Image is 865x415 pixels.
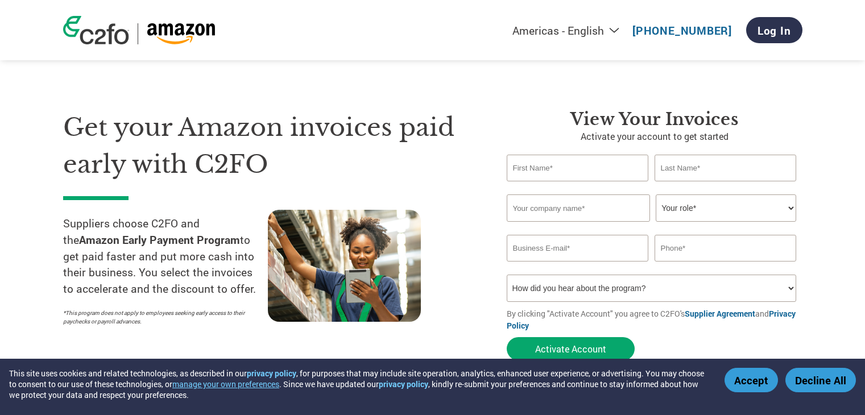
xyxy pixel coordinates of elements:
[172,379,279,389] button: manage your own preferences
[9,368,708,400] div: This site uses cookies and related technologies, as described in our , for purposes that may incl...
[507,130,802,143] p: Activate your account to get started
[507,182,649,190] div: Invalid first name or first name is too long
[507,109,802,130] h3: View Your Invoices
[685,308,755,319] a: Supplier Agreement
[268,210,421,322] img: supply chain worker
[655,182,797,190] div: Invalid last name or last name is too long
[655,155,797,181] input: Last Name*
[507,223,797,230] div: Invalid company name or company name is too long
[63,16,129,44] img: c2fo logo
[507,337,635,360] button: Activate Account
[507,308,802,331] p: By clicking "Activate Account" you agree to C2FO's and
[79,233,240,247] strong: Amazon Early Payment Program
[725,368,778,392] button: Accept
[632,23,732,38] a: [PHONE_NUMBER]
[63,109,473,182] h1: Get your Amazon invoices paid early with C2FO
[507,194,650,222] input: Your company name*
[63,215,268,297] p: Suppliers choose C2FO and the to get paid faster and put more cash into their business. You selec...
[656,194,796,222] select: Title/Role
[507,155,649,181] input: First Name*
[247,368,296,379] a: privacy policy
[379,379,428,389] a: privacy policy
[63,309,256,326] p: *This program does not apply to employees seeking early access to their paychecks or payroll adva...
[507,235,649,262] input: Invalid Email format
[655,263,797,270] div: Inavlid Phone Number
[147,23,216,44] img: Amazon
[507,263,649,270] div: Inavlid Email Address
[655,235,797,262] input: Phone*
[507,308,796,331] a: Privacy Policy
[746,17,802,43] a: Log In
[785,368,856,392] button: Decline All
